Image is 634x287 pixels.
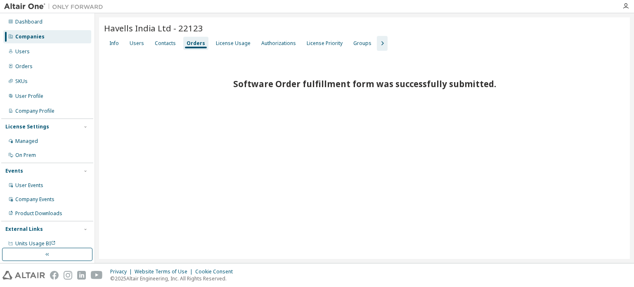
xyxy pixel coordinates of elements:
div: User Events [15,182,43,189]
div: Users [15,48,30,55]
div: Authorizations [261,40,296,47]
div: Company Events [15,196,54,203]
div: Users [130,40,144,47]
div: License Settings [5,123,49,130]
img: linkedin.svg [77,271,86,280]
div: Events [5,168,23,174]
span: Havells India Ltd - 22123 [104,22,203,34]
div: Groups [353,40,371,47]
img: facebook.svg [50,271,59,280]
h2: Software Order fulfillment form was successfully submitted. [179,78,550,89]
div: Managed [15,138,38,145]
div: License Priority [307,40,343,47]
div: Orders [15,63,33,70]
p: © 2025 Altair Engineering, Inc. All Rights Reserved. [110,275,238,282]
img: altair_logo.svg [2,271,45,280]
div: Dashboard [15,19,43,25]
span: Units Usage BI [15,240,56,247]
img: instagram.svg [64,271,72,280]
div: License Usage [216,40,251,47]
div: Contacts [155,40,176,47]
div: External Links [5,226,43,232]
div: SKUs [15,78,28,85]
div: Product Downloads [15,210,62,217]
img: youtube.svg [91,271,103,280]
div: On Prem [15,152,36,159]
div: Companies [15,33,45,40]
div: Info [109,40,119,47]
div: User Profile [15,93,43,100]
div: Company Profile [15,108,54,114]
img: Altair One [4,2,107,11]
div: Orders [187,40,205,47]
div: Website Terms of Use [135,268,195,275]
div: Privacy [110,268,135,275]
div: Cookie Consent [195,268,238,275]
